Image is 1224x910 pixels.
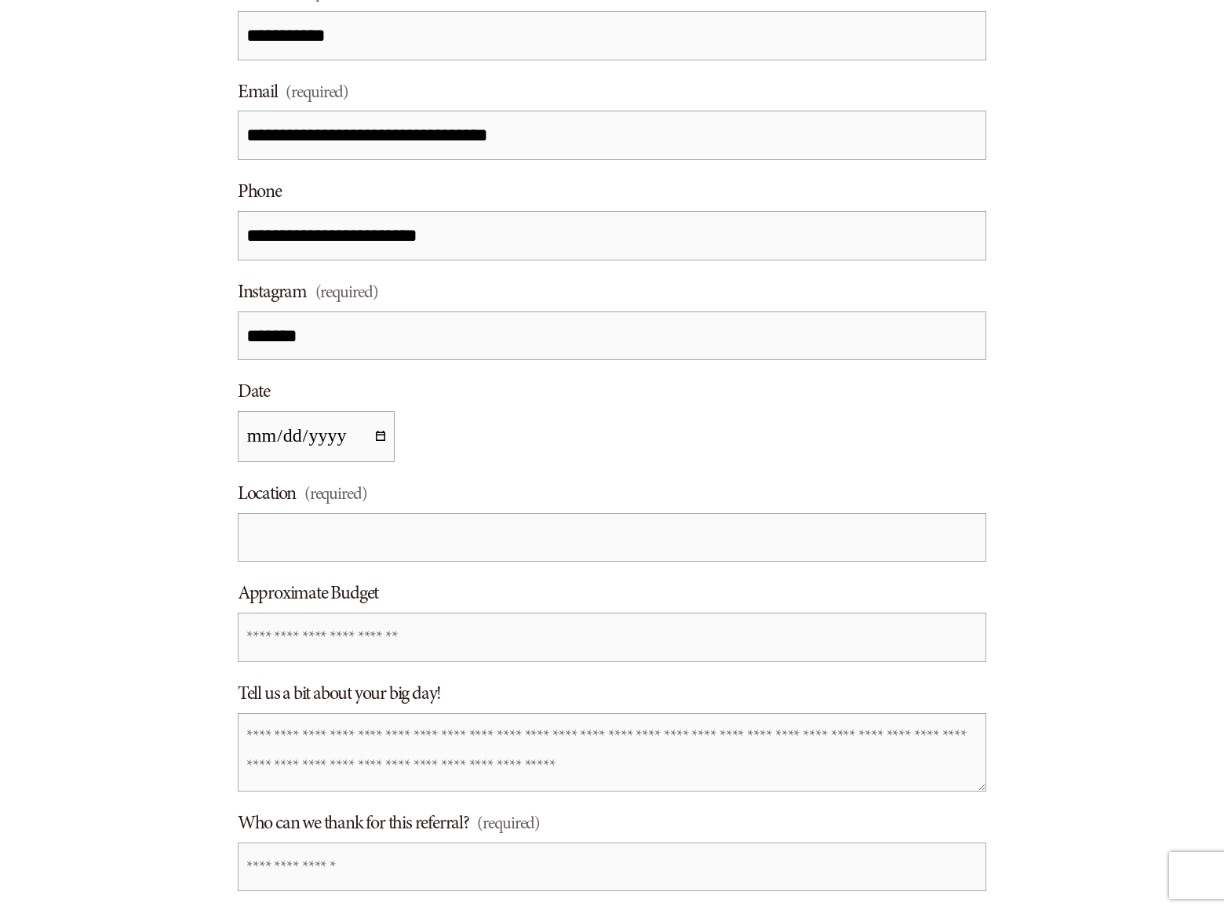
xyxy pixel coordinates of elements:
span: Approximate Budget [238,577,378,610]
span: (required) [315,278,378,308]
span: Instagram [238,276,307,308]
span: Who can we thank for this referral? [238,807,469,839]
span: Date [238,376,270,408]
span: Location [238,478,296,510]
span: (required) [286,78,348,107]
span: Tell us a bit about your big day! [238,678,441,710]
span: Email [238,76,278,108]
span: Phone [238,176,282,208]
span: (required) [304,479,367,509]
span: (required) [477,809,540,839]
